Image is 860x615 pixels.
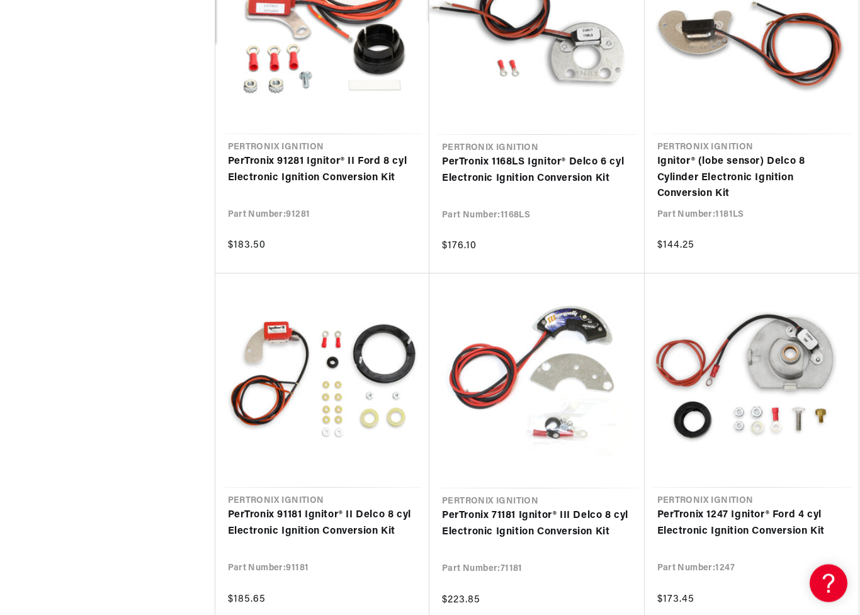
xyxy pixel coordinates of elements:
a: PerTronix 1168LS Ignitor® Delco 6 cyl Electronic Ignition Conversion Kit [442,155,632,187]
a: Ignitor® (lobe sensor) Delco 8 Cylinder Electronic Ignition Conversion Kit [657,154,847,203]
a: PerTronix 91281 Ignitor® II Ford 8 cyl Electronic Ignition Conversion Kit [228,154,417,187]
a: PerTronix 91181 Ignitor® II Delco 8 cyl Electronic Ignition Conversion Kit [228,508,417,540]
a: PerTronix 71181 Ignitor® III Delco 8 cyl Electronic Ignition Conversion Kit [442,509,632,541]
a: PerTronix 1247 Ignitor® Ford 4 cyl Electronic Ignition Conversion Kit [657,508,847,540]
